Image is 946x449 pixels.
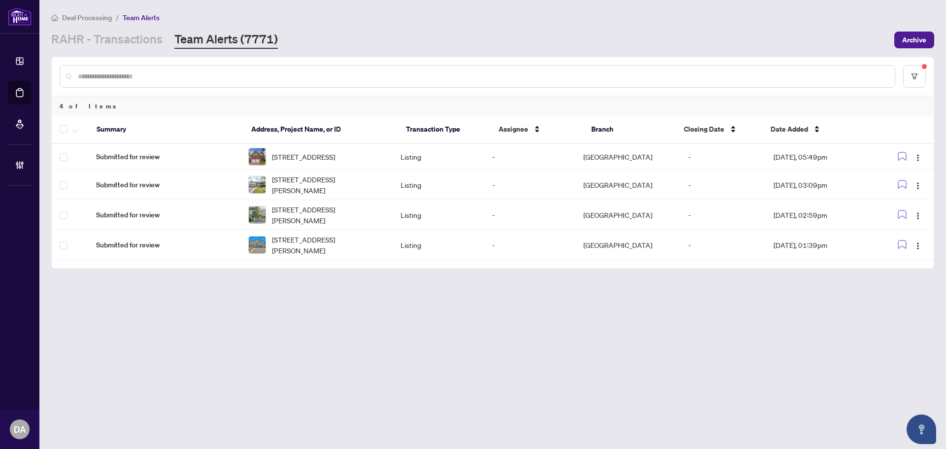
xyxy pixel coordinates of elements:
span: filter [911,73,918,80]
td: [DATE], 03:09pm [766,170,876,200]
img: Logo [914,242,922,250]
img: thumbnail-img [249,148,266,165]
li: / [116,12,119,23]
img: thumbnail-img [249,207,266,223]
td: [GEOGRAPHIC_DATA] [575,200,680,230]
th: Date Added [763,115,874,144]
span: Date Added [771,124,808,135]
td: [DATE], 01:39pm [766,230,876,260]
td: [DATE], 02:59pm [766,200,876,230]
button: filter [903,65,926,88]
button: Logo [910,149,926,165]
span: Archive [902,32,926,48]
td: Listing [393,230,484,260]
button: Logo [910,177,926,193]
td: Listing [393,200,484,230]
button: Logo [910,237,926,253]
a: Team Alerts (7771) [174,31,278,49]
th: Assignee [491,115,583,144]
td: - [680,200,766,230]
img: logo [8,7,32,26]
span: [STREET_ADDRESS][PERSON_NAME] [272,234,385,256]
td: Listing [393,144,484,170]
td: Listing [393,170,484,200]
div: 4 of Items [52,97,934,115]
td: [DATE], 05:49pm [766,144,876,170]
img: Logo [914,182,922,190]
span: DA [14,422,26,436]
td: - [484,200,575,230]
td: - [484,144,575,170]
img: Logo [914,154,922,162]
span: Closing Date [684,124,724,135]
span: Team Alerts [123,13,160,22]
span: Submitted for review [96,151,233,162]
span: [STREET_ADDRESS] [272,151,335,162]
td: - [680,170,766,200]
img: Logo [914,212,922,220]
span: Submitted for review [96,179,233,190]
th: Branch [583,115,676,144]
a: RAHR - Transactions [51,31,163,49]
td: - [484,170,575,200]
td: [GEOGRAPHIC_DATA] [575,230,680,260]
td: - [484,230,575,260]
th: Summary [89,115,243,144]
td: - [680,230,766,260]
span: Submitted for review [96,209,233,220]
span: [STREET_ADDRESS][PERSON_NAME] [272,204,385,226]
button: Open asap [907,414,936,444]
button: Logo [910,207,926,223]
button: Archive [894,32,934,48]
th: Transaction Type [398,115,491,144]
span: [STREET_ADDRESS][PERSON_NAME] [272,174,385,196]
img: thumbnail-img [249,176,266,193]
th: Closing Date [676,115,763,144]
img: thumbnail-img [249,237,266,253]
span: home [51,14,58,21]
td: [GEOGRAPHIC_DATA] [575,170,680,200]
span: Assignee [499,124,528,135]
td: [GEOGRAPHIC_DATA] [575,144,680,170]
span: Submitted for review [96,240,233,250]
span: Deal Processing [62,13,112,22]
td: - [680,144,766,170]
th: Address, Project Name, or ID [243,115,398,144]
